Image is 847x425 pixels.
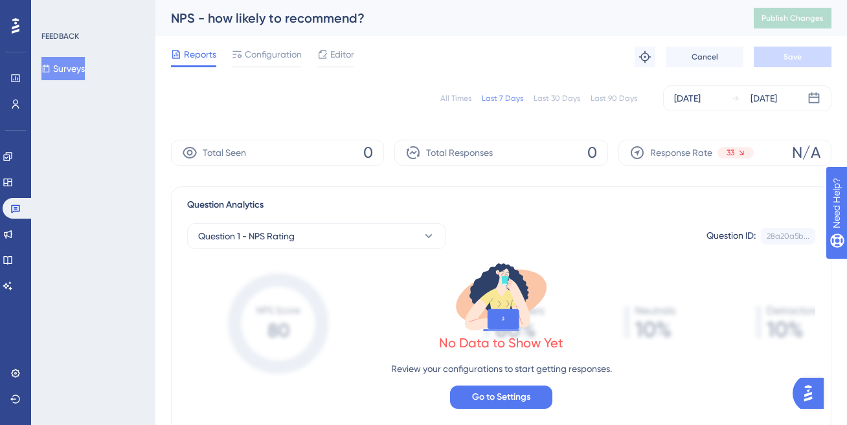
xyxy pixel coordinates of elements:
[203,145,246,160] span: Total Seen
[198,228,295,244] span: Question 1 - NPS Rating
[187,223,446,249] button: Question 1 - NPS Rating
[792,142,820,163] span: N/A
[363,142,373,163] span: 0
[171,9,721,27] div: NPS - how likely to recommend?
[184,47,216,62] span: Reports
[330,47,354,62] span: Editor
[754,8,831,28] button: Publish Changes
[391,361,612,376] p: Review your configurations to start getting responses.
[245,47,302,62] span: Configuration
[440,93,471,104] div: All Times
[666,47,743,67] button: Cancel
[30,3,81,19] span: Need Help?
[784,52,802,62] span: Save
[692,52,718,62] span: Cancel
[482,93,523,104] div: Last 7 Days
[534,93,580,104] div: Last 30 Days
[793,374,831,413] iframe: UserGuiding AI Assistant Launcher
[591,93,637,104] div: Last 90 Days
[41,57,85,80] button: Surveys
[426,145,493,160] span: Total Responses
[650,145,712,160] span: Response Rate
[727,147,734,158] span: 33
[587,142,597,163] span: 0
[439,334,563,352] div: No Data to Show Yet
[674,91,701,106] div: [DATE]
[767,231,809,241] div: 28a20a5b...
[450,386,552,409] button: Go to Settings
[472,389,530,405] span: Go to Settings
[754,47,831,67] button: Save
[706,228,756,245] div: Question ID:
[41,31,79,41] div: FEEDBACK
[762,13,824,23] span: Publish Changes
[187,197,264,213] span: Question Analytics
[751,91,777,106] div: [DATE]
